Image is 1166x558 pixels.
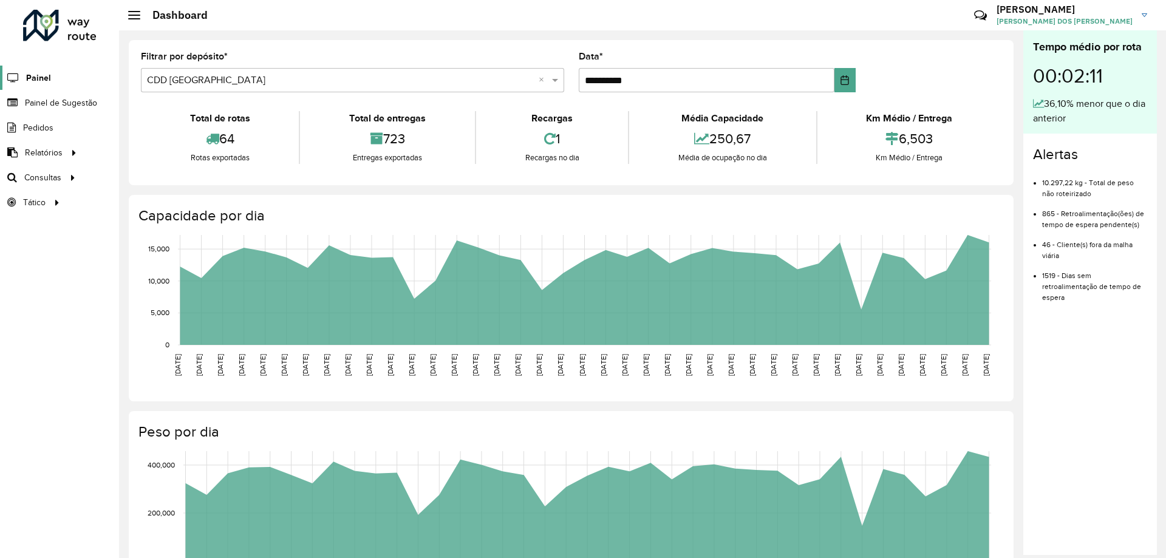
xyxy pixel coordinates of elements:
[26,72,51,84] span: Painel
[148,277,169,285] text: 10,000
[365,354,373,376] text: [DATE]
[1033,55,1147,97] div: 00:02:11
[301,354,309,376] text: [DATE]
[961,354,969,376] text: [DATE]
[144,126,296,152] div: 64
[471,354,479,376] text: [DATE]
[144,111,296,126] div: Total de rotas
[769,354,777,376] text: [DATE]
[820,111,998,126] div: Km Médio / Entrega
[556,354,564,376] text: [DATE]
[997,16,1133,27] span: [PERSON_NAME] DOS [PERSON_NAME]
[237,354,245,376] text: [DATE]
[216,354,224,376] text: [DATE]
[918,354,926,376] text: [DATE]
[479,126,625,152] div: 1
[812,354,820,376] text: [DATE]
[165,341,169,349] text: 0
[479,152,625,164] div: Recargas no dia
[982,354,990,376] text: [DATE]
[1033,97,1147,126] div: 36,10% menor que o dia anterior
[138,423,1001,441] h4: Peso por dia
[23,121,53,134] span: Pedidos
[1042,168,1147,199] li: 10.297,22 kg - Total de peso não roteirizado
[539,73,549,87] span: Clear all
[833,354,841,376] text: [DATE]
[429,354,437,376] text: [DATE]
[834,68,856,92] button: Choose Date
[897,354,905,376] text: [DATE]
[148,509,175,517] text: 200,000
[820,152,998,164] div: Km Médio / Entrega
[174,354,182,376] text: [DATE]
[280,354,288,376] text: [DATE]
[303,126,471,152] div: 723
[684,354,692,376] text: [DATE]
[1042,230,1147,261] li: 46 - Cliente(s) fora da malha viária
[24,171,61,184] span: Consultas
[727,354,735,376] text: [DATE]
[578,354,586,376] text: [DATE]
[144,152,296,164] div: Rotas exportadas
[493,354,500,376] text: [DATE]
[450,354,458,376] text: [DATE]
[1042,199,1147,230] li: 865 - Retroalimentação(ões) de tempo de espera pendente(s)
[25,146,63,159] span: Relatórios
[344,354,352,376] text: [DATE]
[23,196,46,209] span: Tático
[939,354,947,376] text: [DATE]
[195,354,203,376] text: [DATE]
[514,354,522,376] text: [DATE]
[151,309,169,317] text: 5,000
[706,354,714,376] text: [DATE]
[138,207,1001,225] h4: Capacidade por dia
[632,152,813,164] div: Média de ocupação no dia
[535,354,543,376] text: [DATE]
[148,245,169,253] text: 15,000
[967,2,994,29] a: Contato Rápido
[854,354,862,376] text: [DATE]
[140,9,208,22] h2: Dashboard
[876,354,884,376] text: [DATE]
[1042,261,1147,303] li: 1519 - Dias sem retroalimentação de tempo de espera
[791,354,799,376] text: [DATE]
[599,354,607,376] text: [DATE]
[632,111,813,126] div: Média Capacidade
[1033,39,1147,55] div: Tempo médio por rota
[322,354,330,376] text: [DATE]
[303,152,471,164] div: Entregas exportadas
[479,111,625,126] div: Recargas
[820,126,998,152] div: 6,503
[259,354,267,376] text: [DATE]
[997,4,1133,15] h3: [PERSON_NAME]
[141,49,228,64] label: Filtrar por depósito
[386,354,394,376] text: [DATE]
[148,461,175,469] text: 400,000
[303,111,471,126] div: Total de entregas
[407,354,415,376] text: [DATE]
[25,97,97,109] span: Painel de Sugestão
[579,49,603,64] label: Data
[632,126,813,152] div: 250,67
[748,354,756,376] text: [DATE]
[621,354,629,376] text: [DATE]
[642,354,650,376] text: [DATE]
[1033,146,1147,163] h4: Alertas
[663,354,671,376] text: [DATE]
